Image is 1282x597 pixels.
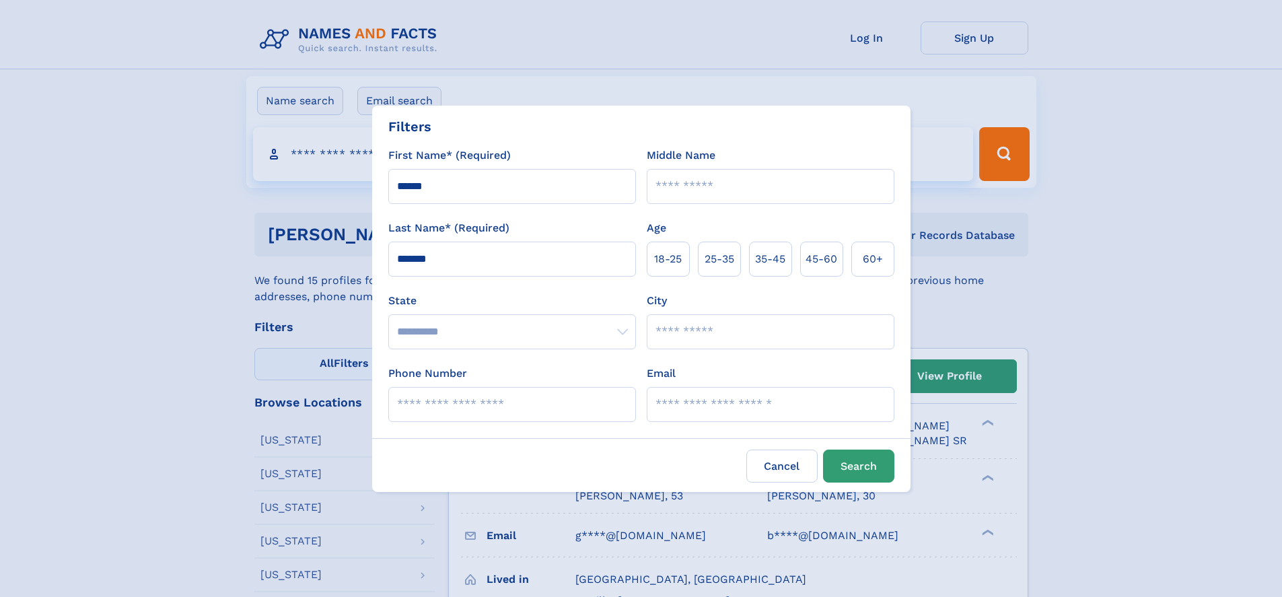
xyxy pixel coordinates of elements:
[388,116,431,137] div: Filters
[388,293,636,309] label: State
[647,365,676,382] label: Email
[823,450,894,483] button: Search
[806,251,837,267] span: 45‑60
[654,251,682,267] span: 18‑25
[647,220,666,236] label: Age
[863,251,883,267] span: 60+
[746,450,818,483] label: Cancel
[388,147,511,164] label: First Name* (Required)
[647,293,667,309] label: City
[705,251,734,267] span: 25‑35
[755,251,785,267] span: 35‑45
[388,220,509,236] label: Last Name* (Required)
[388,365,467,382] label: Phone Number
[647,147,715,164] label: Middle Name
